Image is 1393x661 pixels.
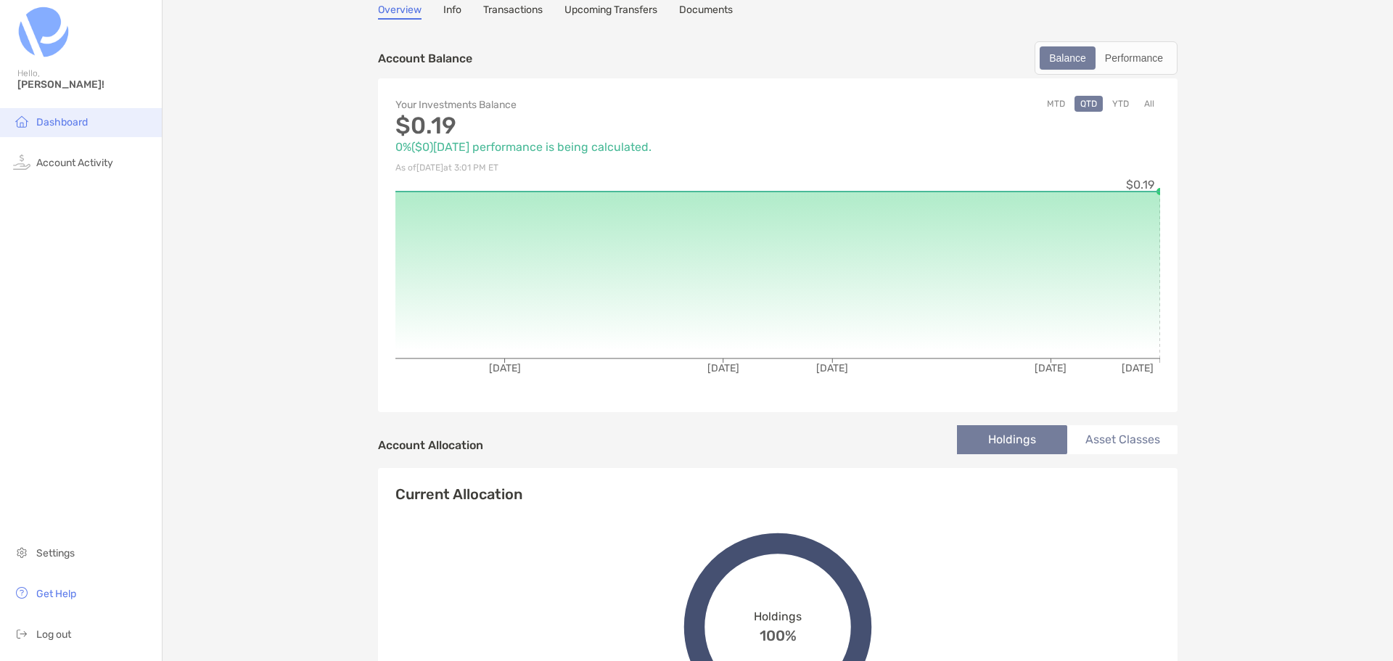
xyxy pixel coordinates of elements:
tspan: [DATE] [1035,362,1067,374]
img: household icon [13,112,30,130]
button: QTD [1074,96,1103,112]
tspan: [DATE] [489,362,521,374]
li: Asset Classes [1067,425,1178,454]
tspan: [DATE] [707,362,739,374]
tspan: $0.19 [1126,178,1154,192]
a: Documents [679,4,733,20]
p: Account Balance [378,49,472,67]
span: Settings [36,547,75,559]
button: All [1138,96,1160,112]
img: get-help icon [13,584,30,602]
p: Your Investments Balance [395,96,778,114]
img: logout icon [13,625,30,642]
h4: Current Allocation [395,485,522,503]
span: Account Activity [36,157,113,169]
p: $0.19 [395,117,778,135]
a: Info [443,4,461,20]
img: activity icon [13,153,30,171]
a: Upcoming Transfers [564,4,657,20]
div: Balance [1041,48,1094,68]
span: 100% [760,623,797,644]
button: MTD [1041,96,1071,112]
tspan: [DATE] [1122,362,1154,374]
span: Dashboard [36,116,88,128]
tspan: [DATE] [816,362,848,374]
p: 0% ( $0 ) [DATE] performance is being calculated. [395,138,778,156]
span: Log out [36,628,71,641]
button: YTD [1106,96,1135,112]
span: Get Help [36,588,76,600]
li: Holdings [957,425,1067,454]
div: Performance [1097,48,1171,68]
h4: Account Allocation [378,438,483,452]
span: Holdings [754,609,802,623]
img: Zoe Logo [17,6,70,58]
span: [PERSON_NAME]! [17,78,153,91]
div: segmented control [1035,41,1178,75]
a: Transactions [483,4,543,20]
p: As of [DATE] at 3:01 PM ET [395,159,778,177]
img: settings icon [13,543,30,561]
a: Overview [378,4,422,20]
